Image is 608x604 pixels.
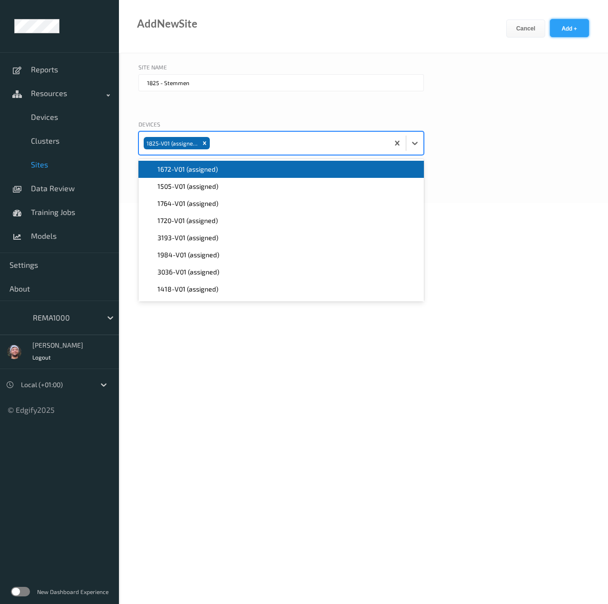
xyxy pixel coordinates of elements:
[157,165,218,174] span: 1672-V01 (assigned)
[137,19,197,29] div: addNewSite
[157,182,218,191] span: 1505-V01 (assigned)
[157,216,218,225] span: 1720-V01 (assigned)
[157,250,219,260] span: 1984-V01 (assigned)
[157,233,218,243] span: 3193-V01 (assigned)
[550,19,589,37] button: Add +
[199,137,210,149] div: Remove 1825-V01 (assigned)
[157,284,218,294] span: 1418-V01 (assigned)
[138,120,424,131] div: Devices
[157,199,218,208] span: 1764-V01 (assigned)
[506,19,545,38] button: Cancel
[157,267,219,277] span: 3036-V01 (assigned)
[138,63,424,74] div: Site Name
[144,137,199,149] div: 1825-V01 (assigned)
